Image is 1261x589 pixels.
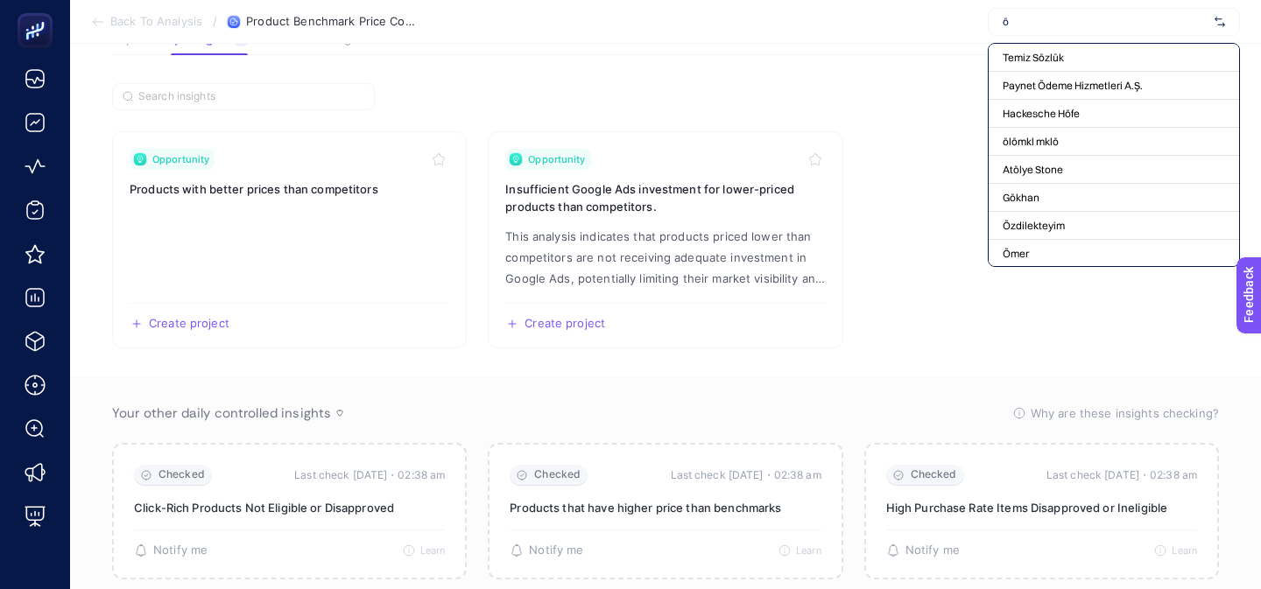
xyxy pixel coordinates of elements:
[529,543,583,557] span: Notify me
[112,131,1219,348] section: Insight Packages
[505,317,605,331] button: Create a new project based on this insight
[138,90,364,103] input: Search
[11,5,67,19] span: Feedback
[294,466,445,484] time: Last check [DATE]・02:38 am
[246,15,421,29] span: Product Benchmark Price Comparison
[1172,544,1197,557] span: Learn
[1046,466,1197,484] time: Last check [DATE]・02:38 am
[1003,107,1080,121] span: Hackesche Höfe
[1003,247,1029,261] span: Ömer
[112,131,467,348] a: View insight titled
[911,468,957,481] span: Checked
[505,180,825,215] h3: Insight title
[905,543,960,557] span: Notify me
[510,500,821,515] p: Products that have higher price than benchmarks
[110,15,202,29] span: Back To Analysis
[886,500,1197,515] p: High Purchase Rate Items Disapproved or Ineligible
[1003,51,1064,65] span: Temiz Sözlük
[1154,544,1197,557] button: Learn
[778,544,821,557] button: Learn
[149,317,229,331] span: Create project
[130,180,449,198] h3: Insight title
[1003,219,1065,233] span: Özdilekteyim
[130,317,229,331] button: Create a new project based on this insight
[420,544,446,557] span: Learn
[1215,13,1225,31] img: svg%3e
[525,317,605,331] span: Create project
[159,468,205,481] span: Checked
[1003,135,1059,149] span: ölömkl mklö
[1003,15,1208,29] input: https://www.dagi.com.tr/
[1003,191,1039,205] span: Gökhan
[1003,79,1143,93] span: Paynet Ödeme Hizmetleri A.Ş.
[1031,404,1219,422] span: Why are these insights checking?
[403,544,446,557] button: Learn
[134,500,445,515] p: Click-Rich Products Not Eligible or Disapproved
[112,404,331,422] span: Your other daily controlled insights
[796,544,821,557] span: Learn
[488,131,842,348] a: View insight titled This analysis indicates that products priced lower than competitors are not r...
[153,543,208,557] span: Notify me
[213,14,217,28] span: /
[428,149,449,170] button: Toggle favorite
[671,466,821,484] time: Last check [DATE]・02:38 am
[510,543,583,557] button: Notify me
[805,149,826,170] button: Toggle favorite
[1003,163,1063,177] span: Atölye Stone
[505,226,825,289] p: Insight description
[134,543,208,557] button: Notify me
[152,152,209,166] span: Opportunity
[534,468,581,481] span: Checked
[886,543,960,557] button: Notify me
[528,152,585,166] span: Opportunity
